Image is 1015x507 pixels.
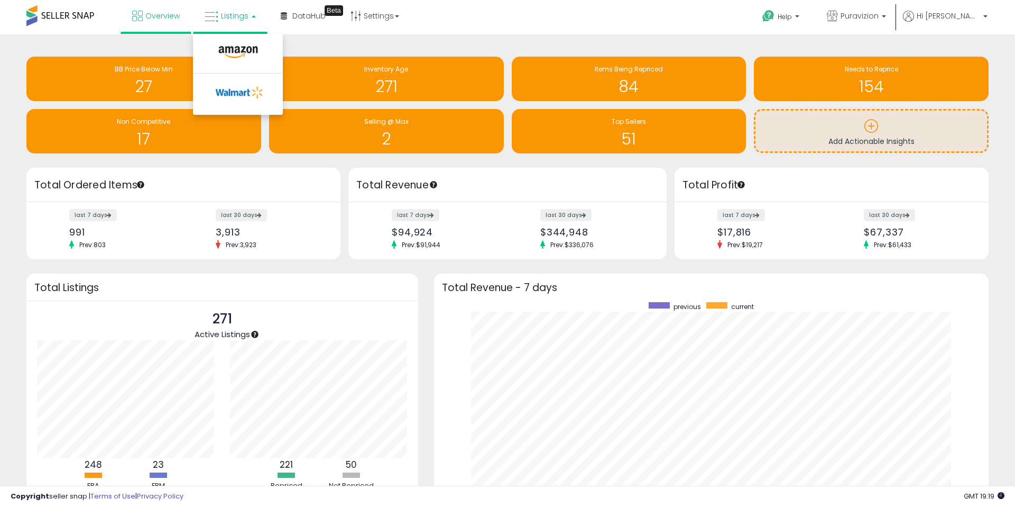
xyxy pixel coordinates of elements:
[137,491,183,501] a: Privacy Policy
[274,130,499,148] h1: 2
[517,78,741,95] h1: 84
[682,178,981,193] h3: Total Profit
[754,2,810,34] a: Help
[759,78,983,95] h1: 154
[32,78,256,95] h1: 27
[964,491,1004,501] span: 2025-10-6 19:19 GMT
[364,65,408,74] span: Inventory Age
[292,11,326,21] span: DataHub
[778,12,792,21] span: Help
[26,57,261,101] a: BB Price Below Min 27
[845,65,898,74] span: Needs to Reprice
[673,302,701,311] span: previous
[126,481,190,491] div: FBM
[216,209,267,221] label: last 30 days
[754,57,989,101] a: Needs to Reprice 154
[864,227,970,238] div: $67,337
[736,180,746,189] div: Tooltip anchor
[255,481,318,491] div: Repriced
[325,5,343,16] div: Tooltip anchor
[755,111,987,151] a: Add Actionable Insights
[11,491,49,501] strong: Copyright
[540,209,592,221] label: last 30 days
[216,227,322,238] div: 3,913
[717,227,824,238] div: $17,816
[115,65,173,74] span: BB Price Below Min
[117,117,170,126] span: Non Competitive
[442,284,981,292] h3: Total Revenue - 7 days
[195,329,250,340] span: Active Listings
[517,130,741,148] h1: 51
[346,458,357,471] b: 50
[717,209,765,221] label: last 7 days
[34,178,333,193] h3: Total Ordered Items
[869,240,917,249] span: Prev: $61,433
[220,240,262,249] span: Prev: 3,923
[11,492,183,502] div: seller snap | |
[69,227,176,238] div: 991
[26,109,261,153] a: Non Competitive 17
[841,11,879,21] span: Puravizion
[429,180,438,189] div: Tooltip anchor
[392,209,439,221] label: last 7 days
[221,11,248,21] span: Listings
[269,109,504,153] a: Selling @ Max 2
[356,178,659,193] h3: Total Revenue
[269,57,504,101] a: Inventory Age 271
[722,240,768,249] span: Prev: $19,217
[34,284,410,292] h3: Total Listings
[145,11,180,21] span: Overview
[85,458,102,471] b: 248
[69,209,117,221] label: last 7 days
[320,481,383,491] div: Not Repriced
[153,458,164,471] b: 23
[512,57,746,101] a: Items Being Repriced 84
[545,240,599,249] span: Prev: $336,076
[392,227,500,238] div: $94,924
[195,309,250,329] p: 271
[540,227,648,238] div: $344,948
[136,180,145,189] div: Tooltip anchor
[917,11,980,21] span: Hi [PERSON_NAME]
[612,117,646,126] span: Top Sellers
[828,136,915,147] span: Add Actionable Insights
[731,302,754,311] span: current
[274,78,499,95] h1: 271
[364,117,409,126] span: Selling @ Max
[61,481,125,491] div: FBA
[595,65,663,74] span: Items Being Repriced
[512,109,746,153] a: Top Sellers 51
[864,209,915,221] label: last 30 days
[250,330,260,339] div: Tooltip anchor
[90,491,135,501] a: Terms of Use
[74,240,111,249] span: Prev: 803
[762,10,775,23] i: Get Help
[32,130,256,148] h1: 17
[280,458,293,471] b: 221
[396,240,446,249] span: Prev: $91,944
[903,11,988,34] a: Hi [PERSON_NAME]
